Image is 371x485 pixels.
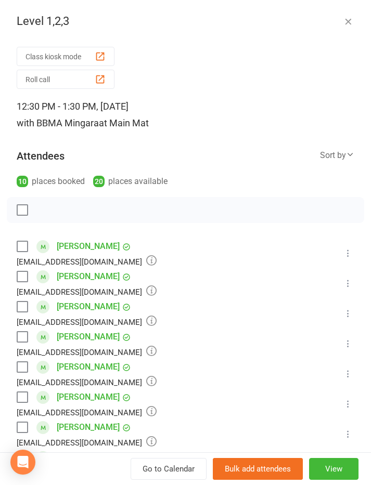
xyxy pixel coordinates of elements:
[17,405,157,419] div: [EMAIL_ADDRESS][DOMAIN_NAME]
[17,70,114,89] button: Roll call
[17,285,157,298] div: [EMAIL_ADDRESS][DOMAIN_NAME]
[57,298,120,315] a: [PERSON_NAME]
[17,98,354,132] div: 12:30 PM - 1:30 PM, [DATE]
[17,345,157,359] div: [EMAIL_ADDRESS][DOMAIN_NAME]
[57,389,120,405] a: [PERSON_NAME]
[17,255,157,268] div: [EMAIL_ADDRESS][DOMAIN_NAME]
[17,117,99,128] span: with BBMA Mingara
[17,47,114,66] button: Class kiosk mode
[131,458,207,480] a: Go to Calendar
[17,149,65,163] div: Attendees
[17,176,28,187] div: 10
[57,238,120,255] a: [PERSON_NAME]
[17,436,157,449] div: [EMAIL_ADDRESS][DOMAIN_NAME]
[99,117,149,128] span: at Main Mat
[10,450,35,475] div: Open Intercom Messenger
[17,174,85,189] div: places booked
[57,329,120,345] a: [PERSON_NAME]
[213,458,303,480] button: Bulk add attendees
[309,458,359,480] button: View
[93,174,168,189] div: places available
[93,176,105,187] div: 20
[57,359,120,375] a: [PERSON_NAME]
[57,419,120,436] a: [PERSON_NAME]
[17,375,157,389] div: [EMAIL_ADDRESS][DOMAIN_NAME]
[320,149,354,162] div: Sort by
[57,449,120,466] a: [PERSON_NAME]
[17,315,157,329] div: [EMAIL_ADDRESS][DOMAIN_NAME]
[57,268,120,285] a: [PERSON_NAME]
